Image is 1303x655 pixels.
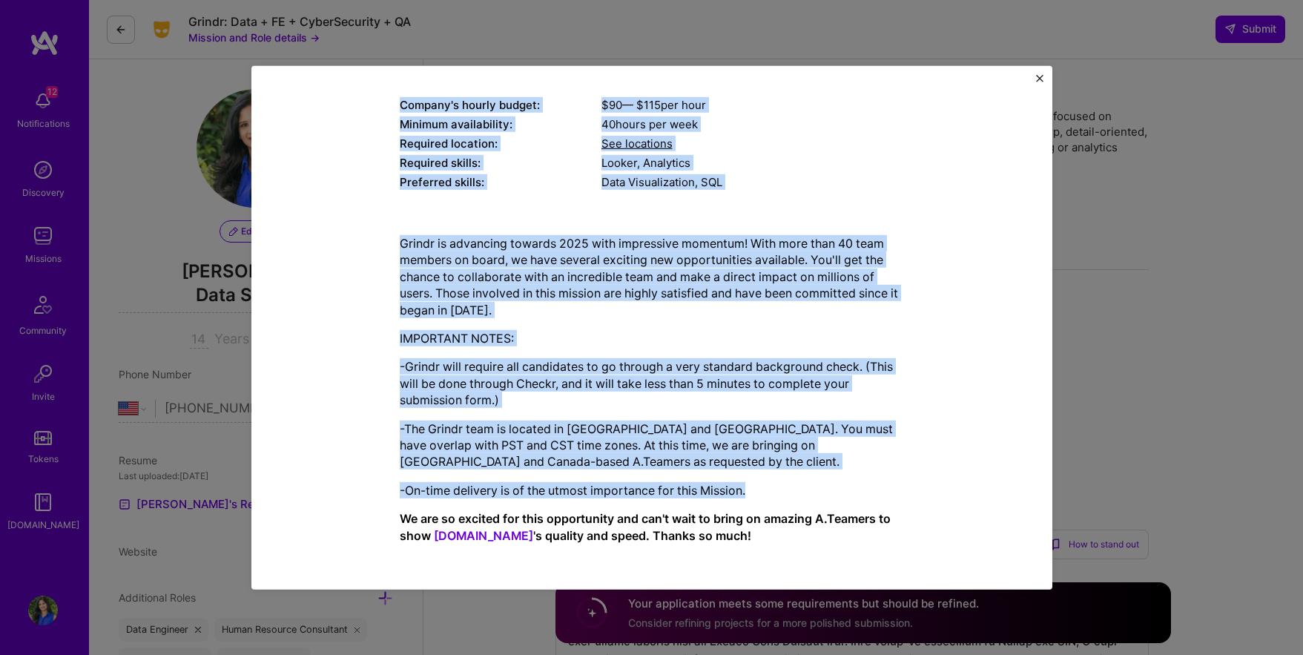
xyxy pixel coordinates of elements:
[400,174,601,190] div: Preferred skills:
[1036,74,1043,90] button: Close
[601,97,904,113] div: $ 90 — $ 115 per hour
[400,482,904,498] p: -On-time delivery is of the utmost importance for this Mission.
[400,116,601,132] div: Minimum availability:
[601,155,904,171] div: Looker, Analytics
[400,235,904,318] p: Grindr is advancing towards 2025 with impressive momentum! With more than 40 team members on boar...
[400,420,904,470] p: -The Grindr team is located in [GEOGRAPHIC_DATA] and [GEOGRAPHIC_DATA]. You must have overlap wit...
[400,358,904,408] p: -Grindr will require all candidates to go through a very standard background check. (This will be...
[434,527,533,542] a: [DOMAIN_NAME]
[533,527,751,542] strong: 's quality and speed. Thanks so much!
[601,136,673,151] span: See locations
[400,155,601,171] div: Required skills:
[400,136,601,151] div: Required location:
[400,330,904,346] p: IMPORTANT NOTES:
[400,97,601,113] div: Company's hourly budget:
[601,116,904,132] div: 40 hours per week
[400,511,891,542] strong: We are so excited for this opportunity and can't wait to bring on amazing A.Teamers to show
[601,174,904,190] div: Data Visualization, SQL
